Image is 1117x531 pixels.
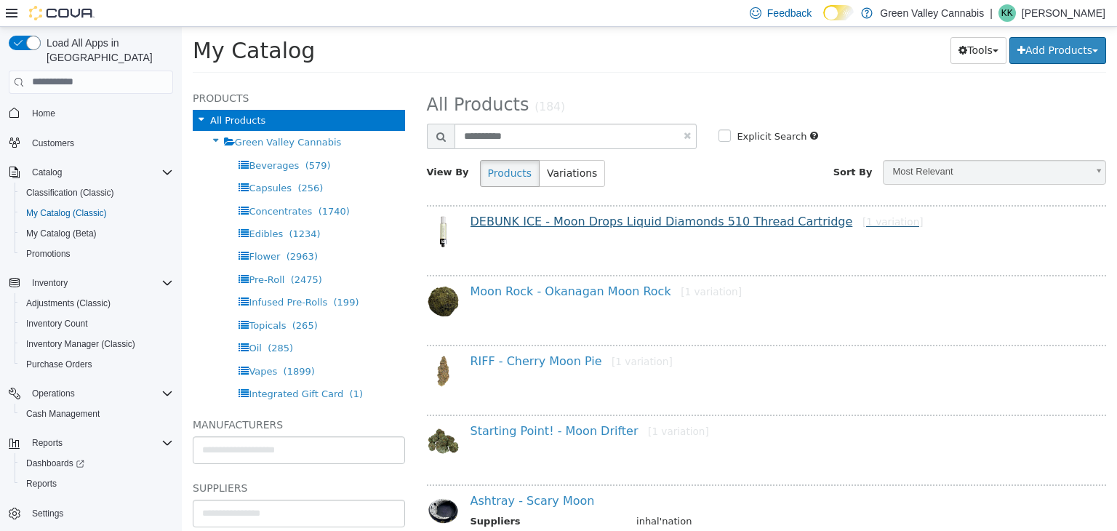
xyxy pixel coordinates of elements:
[86,316,111,327] span: (285)
[245,398,278,431] img: 150
[880,4,984,22] p: Green Valley Cannabis
[26,207,107,219] span: My Catalog (Classic)
[15,453,179,474] a: Dashboards
[20,475,63,492] a: Reports
[444,487,910,506] td: inhal'nation
[26,274,173,292] span: Inventory
[32,108,55,119] span: Home
[15,354,179,375] button: Purchase Orders
[26,359,92,370] span: Purchase Orders
[67,270,145,281] span: Infused Pre-Rolls
[20,405,173,423] span: Cash Management
[15,223,179,244] button: My Catalog (Beta)
[152,270,177,281] span: (199)
[26,164,173,181] span: Catalog
[26,434,68,452] button: Reports
[26,187,114,199] span: Classification (Classic)
[20,225,103,242] a: My Catalog (Beta)
[20,225,173,242] span: My Catalog (Beta)
[289,257,560,271] a: Moon Rock - Okanagan Moon Rock[1 variation]
[26,458,84,469] span: Dashboards
[15,244,179,264] button: Promotions
[289,397,527,411] a: Starting Point! - Moon Drifter[1 variation]
[3,433,179,453] button: Reports
[67,133,117,144] span: Beverages
[1001,4,1013,22] span: KK
[26,434,173,452] span: Reports
[102,339,133,350] span: (1899)
[32,277,68,289] span: Inventory
[3,103,179,124] button: Home
[289,467,413,481] a: Ashtray - Scary Moon
[26,338,135,350] span: Inventory Manager (Classic)
[20,335,173,353] span: Inventory Manager (Classic)
[20,245,173,263] span: Promotions
[289,327,491,341] a: RIFF - Cherry Moon Pie[1 variation]
[67,247,103,258] span: Pre-Roll
[20,295,173,312] span: Adjustments (Classic)
[3,132,179,153] button: Customers
[3,383,179,404] button: Operations
[67,339,95,350] span: Vapes
[245,328,278,361] img: 150
[245,140,287,151] span: View By
[245,68,348,88] span: All Products
[32,437,63,449] span: Reports
[15,334,179,354] button: Inventory Manager (Classic)
[111,293,136,304] span: (265)
[11,11,133,36] span: My Catalog
[823,20,824,21] span: Dark Mode
[20,455,173,472] span: Dashboards
[26,504,173,522] span: Settings
[245,188,278,221] img: 150
[430,329,491,340] small: [1 variation]
[116,156,141,167] span: (256)
[137,179,168,190] span: (1740)
[828,10,924,37] button: Add Products
[29,6,95,20] img: Cova
[15,203,179,223] button: My Catalog (Classic)
[26,385,81,402] button: Operations
[26,274,73,292] button: Inventory
[15,183,179,203] button: Classification (Classic)
[20,315,173,332] span: Inventory Count
[551,103,625,117] label: Explicit Search
[245,258,278,291] img: 150
[20,204,173,222] span: My Catalog (Classic)
[107,201,138,212] span: (1234)
[26,385,173,402] span: Operations
[67,293,104,304] span: Topicals
[20,245,76,263] a: Promotions
[32,167,62,178] span: Catalog
[11,63,223,80] h5: Products
[32,137,74,149] span: Customers
[701,133,924,158] a: Most Relevant
[357,133,423,160] button: Variations
[998,4,1016,22] div: Katie Kerr
[11,452,223,470] h5: Suppliers
[26,134,173,152] span: Customers
[67,224,98,235] span: Flower
[20,475,173,492] span: Reports
[15,314,179,334] button: Inventory Count
[20,184,173,201] span: Classification (Classic)
[26,135,80,152] a: Customers
[26,164,68,181] button: Catalog
[41,36,173,65] span: Load All Apps in [GEOGRAPHIC_DATA]
[67,362,161,372] span: Integrated Gift Card
[681,189,742,201] small: [1 variation]
[28,88,84,99] span: All Products
[466,399,527,410] small: [1 variation]
[109,247,140,258] span: (2475)
[53,110,160,121] span: Green Valley Cannabis
[15,293,179,314] button: Adjustments (Classic)
[67,201,101,212] span: Edibles
[499,259,560,271] small: [1 variation]
[3,503,179,524] button: Settings
[20,335,141,353] a: Inventory Manager (Classic)
[15,474,179,494] button: Reports
[15,404,179,424] button: Cash Management
[702,134,905,156] span: Most Relevant
[20,405,105,423] a: Cash Management
[67,156,110,167] span: Capsules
